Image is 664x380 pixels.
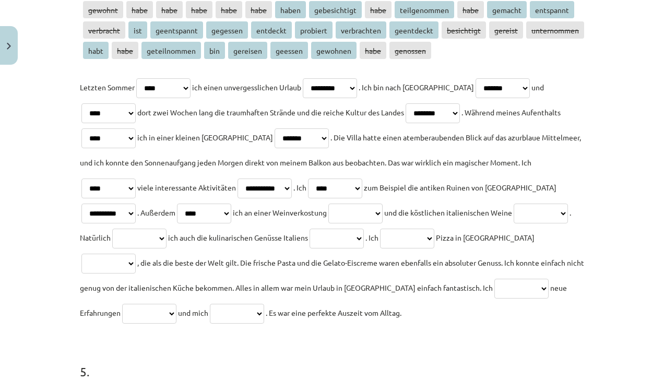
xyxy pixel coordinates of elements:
span: probiert [295,21,333,39]
span: habe [156,1,183,18]
span: habe [360,42,386,59]
span: habe [186,1,212,18]
span: und mich [178,308,208,317]
span: habe [126,1,153,18]
span: . Außerdem [137,208,175,217]
span: haben [275,1,306,18]
span: viele interessante Aktivitäten [137,183,236,192]
span: habt [83,42,109,59]
span: Letzten Sommer [80,82,135,92]
span: und [531,82,544,92]
span: ich in einer kleinen [GEOGRAPHIC_DATA] [137,133,273,142]
span: . Ich bin nach [GEOGRAPHIC_DATA] [359,82,474,92]
span: besichtigt [442,21,486,39]
img: icon-close-lesson-0947bae3869378f0d4975bcd49f059093ad1ed9edebbc8119c70593378902aed.svg [7,43,11,50]
span: bin [204,42,225,59]
span: . Es war eine perfekte Auszeit vom Alltag. [266,308,401,317]
span: verbrachten [336,21,386,39]
span: habe [245,1,272,18]
span: gegessen [206,21,248,39]
span: gebesichtigt [309,1,362,18]
span: dort zwei Wochen lang die traumhaften Strände und die reiche Kultur des Landes [137,108,404,117]
span: ist [128,21,147,39]
span: gereist [489,21,523,39]
span: geentdeckt [389,21,438,39]
span: . Ich [365,233,378,242]
span: zum Beispiel die antiken Ruinen von [GEOGRAPHIC_DATA] [364,183,556,192]
span: unternommen [526,21,584,39]
span: . Die Villa hatte einen atemberaubenden Blick auf das azurblaue Mittelmeer, und ich konnte den So... [80,133,581,167]
span: genossen [389,42,431,59]
span: ich einen unvergesslichen Urlaub [192,82,301,92]
span: geteilnommen [141,42,201,59]
span: entdeckt [251,21,292,39]
span: ich auch die kulinarischen Genüsse Italiens [168,233,308,242]
span: gewohnen [311,42,357,59]
span: verbracht [83,21,125,39]
span: teilgenommen [395,1,454,18]
span: gereisen [228,42,267,59]
span: und die köstlichen italienischen Weine [384,208,512,217]
span: gemacht [487,1,527,18]
span: habe [365,1,392,18]
span: habe [457,1,484,18]
span: , die als die beste der Welt gilt. Die frische Pasta und die Gelato-Eiscreme waren ebenfalls ein ... [80,258,584,292]
span: . Während meines Aufenthalts [461,108,561,117]
span: entspannt [530,1,574,18]
span: . Ich [293,183,306,192]
span: Pizza in [GEOGRAPHIC_DATA] [436,233,535,242]
span: gewohnt [83,1,123,18]
span: habe [216,1,242,18]
span: geessen [270,42,308,59]
h1: 5 . [80,346,584,378]
span: geentspannt [150,21,203,39]
span: habe [112,42,138,59]
span: ich an einer Weinverkostung [233,208,327,217]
